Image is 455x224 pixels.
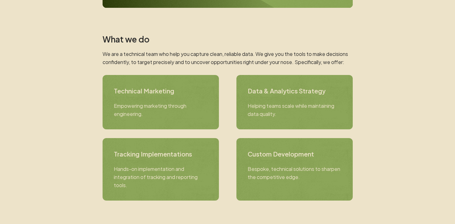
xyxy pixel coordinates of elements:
h3: Technical Marketing [114,86,208,96]
p: Hands-on implementation and integration of tracking and reporting tools. [114,165,208,189]
h3: Custom Development [248,149,341,159]
h2: What we do [103,34,353,44]
p: We are a technical team who help you capture clean, reliable data. We give you the tools to make ... [103,50,353,66]
p: Bespoke, technical solutions to sharpen the competitive edge. [248,165,341,181]
h3: Tracking Implementations [114,149,208,159]
p: Empowering marketing through engineering. [114,102,208,118]
p: Helping teams scale while maintaining data quality. [248,102,341,118]
h3: Data & Analytics Strategy [248,86,341,96]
